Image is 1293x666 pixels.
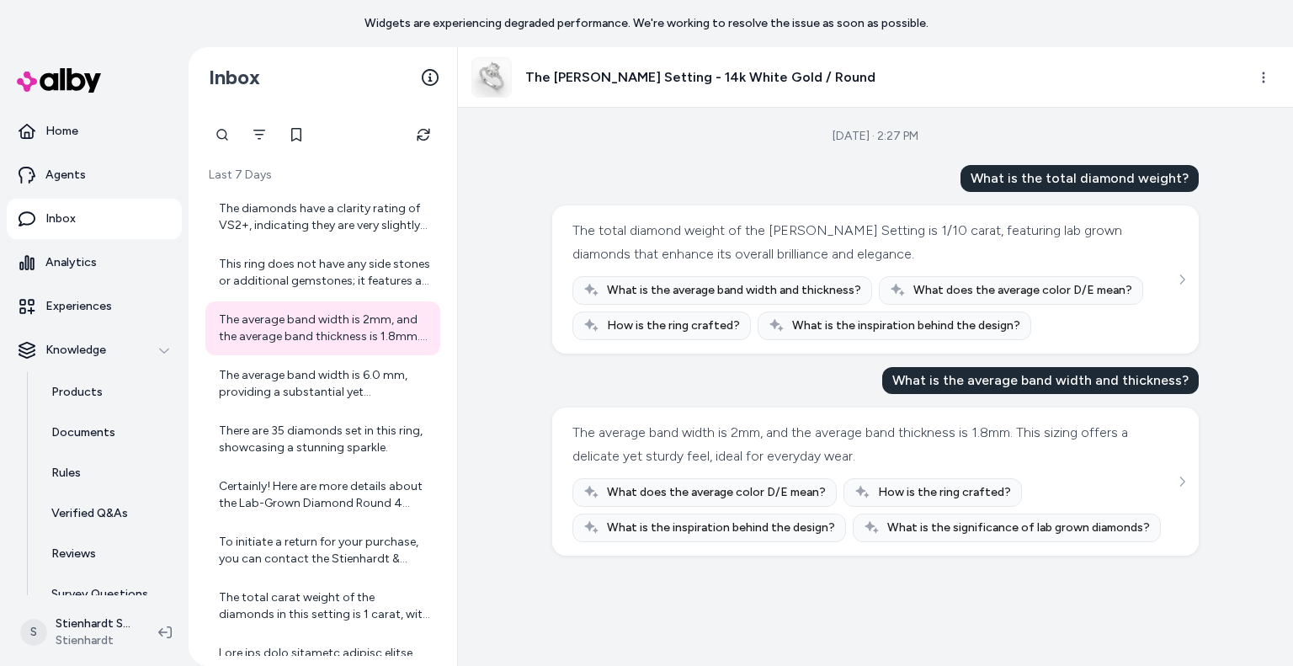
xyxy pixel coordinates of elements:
[205,301,440,355] a: The average band width is 2mm, and the average band thickness is 1.8mm. This sizing offers a deli...
[7,155,182,195] a: Agents
[882,367,1199,394] div: What is the average band width and thickness?
[572,421,1174,468] div: The average band width is 2mm, and the average band thickness is 1.8mm. This sizing offers a deli...
[219,256,430,290] div: This ring does not have any side stones or additional gemstones; it features a stunning center di...
[219,312,430,345] div: The average band width is 2mm, and the average band thickness is 1.8mm. This sizing offers a deli...
[51,384,103,401] p: Products
[20,619,47,646] span: S
[35,534,182,574] a: Reviews
[205,357,440,411] a: The average band width is 6.0 mm, providing a substantial yet comfortable fit.
[51,505,128,522] p: Verified Q&As
[219,200,430,234] div: The diamonds have a clarity rating of VS2+, indicating they are very slightly included and have e...
[35,413,182,453] a: Documents
[7,199,182,239] a: Inbox
[219,423,430,456] div: There are 35 diamonds set in this ring, showcasing a stunning sparkle.
[45,210,76,227] p: Inbox
[205,167,440,184] p: Last 7 Days
[35,574,182,615] a: Survey Questions
[205,468,440,522] a: Certainly! Here are more details about the Lab-Grown Diamond Round 4 Prong Stud Earrings - 14k Ye...
[407,118,440,152] button: Refresh
[607,484,826,501] span: What does the average color D/E mean?
[833,128,918,145] div: [DATE] · 2:27 PM
[56,615,131,632] p: Stienhardt Shopify
[205,579,440,633] a: The total carat weight of the diamonds in this setting is 1 carat, with a brilliant central diamo...
[1172,472,1192,492] button: See more
[45,298,112,315] p: Experiences
[219,589,430,623] div: The total carat weight of the diamonds in this setting is 1 carat, with a brilliant central diamo...
[607,282,861,299] span: What is the average band width and thickness?
[878,484,1011,501] span: How is the ring crafted?
[205,524,440,578] a: To initiate a return for your purchase, you can contact the Stienhardt & Stones customer care tea...
[607,317,740,334] span: How is the ring crafted?
[219,478,430,512] div: Certainly! Here are more details about the Lab-Grown Diamond Round 4 Prong Stud Earrings - 14k Ye...
[10,605,145,659] button: SStienhardt ShopifyStienhardt
[242,118,276,152] button: Filter
[56,632,131,649] span: Stienhardt
[219,367,430,401] div: The average band width is 6.0 mm, providing a substantial yet comfortable fit.
[472,58,511,97] img: 1_5_5e9f0175-2b80-45d6-bc6a-e611ac9c588f.jpg
[51,546,96,562] p: Reviews
[209,65,260,90] h2: Inbox
[45,342,106,359] p: Knowledge
[7,242,182,283] a: Analytics
[35,493,182,534] a: Verified Q&As
[525,67,875,88] h3: The [PERSON_NAME] Setting - 14k White Gold / Round
[205,413,440,466] a: There are 35 diamonds set in this ring, showcasing a stunning sparkle.
[219,534,430,567] div: To initiate a return for your purchase, you can contact the Stienhardt & Stones customer care tea...
[7,330,182,370] button: Knowledge
[51,424,115,441] p: Documents
[51,586,148,603] p: Survey Questions
[1172,269,1192,290] button: See more
[45,123,78,140] p: Home
[51,465,81,482] p: Rules
[45,254,97,271] p: Analytics
[35,372,182,413] a: Products
[45,167,86,184] p: Agents
[572,219,1174,266] div: The total diamond weight of the [PERSON_NAME] Setting is 1/10 carat, featuring lab grown diamonds...
[205,190,440,244] a: The diamonds have a clarity rating of VS2+, indicating they are very slightly included and have e...
[35,453,182,493] a: Rules
[960,165,1199,192] div: What is the total diamond weight?
[887,519,1150,536] span: What is the significance of lab grown diamonds?
[792,317,1020,334] span: What is the inspiration behind the design?
[7,286,182,327] a: Experiences
[607,519,835,536] span: What is the inspiration behind the design?
[205,246,440,300] a: This ring does not have any side stones or additional gemstones; it features a stunning center di...
[364,15,929,32] p: Widgets are experiencing degraded performance. We're working to resolve the issue as soon as poss...
[17,68,101,93] img: alby Logo
[7,111,182,152] a: Home
[913,282,1132,299] span: What does the average color D/E mean?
